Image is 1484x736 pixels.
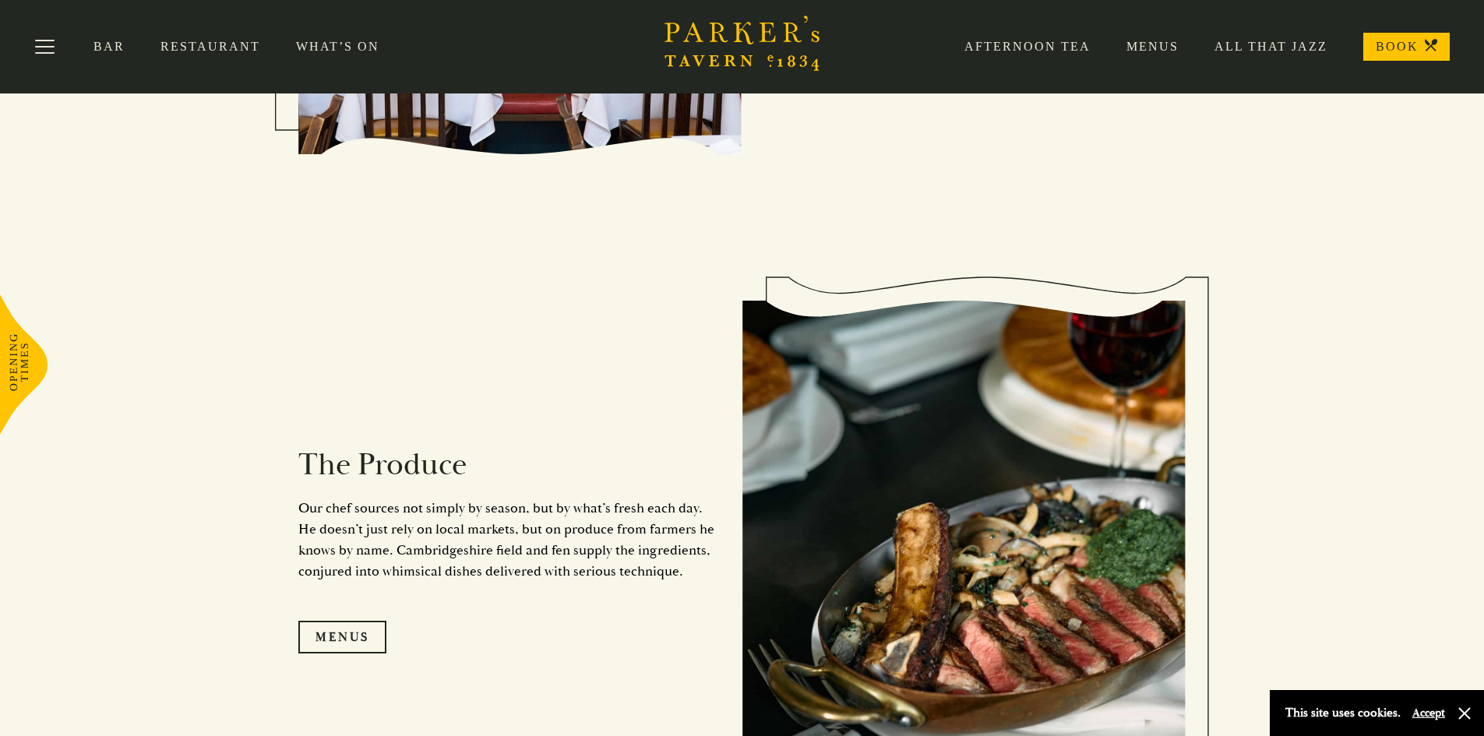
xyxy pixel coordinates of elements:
p: Our chef sources not simply by season, but by what’s fresh each day. He doesn’t just rely on loca... [298,498,719,582]
a: Menus [298,621,386,653]
button: Accept [1412,706,1445,720]
p: This site uses cookies. [1285,702,1401,724]
button: Close and accept [1457,706,1472,721]
h2: The Produce [298,446,719,484]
